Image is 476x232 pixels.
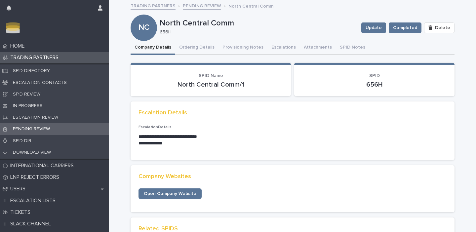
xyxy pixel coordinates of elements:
button: Provisioning Notes [218,41,267,55]
p: DOWNLOAD VIEW [8,149,56,156]
span: Open Company Website [144,191,196,196]
p: ESCALATION REVIEW [8,114,63,121]
p: SPID DIRECTORY [8,68,55,74]
button: Escalations [267,41,300,55]
button: Delete [424,22,455,33]
span: EscalationDetails [139,125,172,129]
p: ESCALATION CONTACTS [8,80,72,86]
button: Completed [389,22,421,33]
span: Completed [393,24,417,31]
span: Delete [435,25,450,30]
p: IN PROGRESS [8,103,48,109]
span: SPID Name [199,73,223,78]
p: SPID REVIEW [8,91,46,97]
p: 656H [160,29,353,35]
button: Company Details [131,41,175,55]
button: SPID Notes [336,41,369,55]
button: Ordering Details [175,41,218,55]
p: North Central Comm [228,2,273,10]
p: SLACK CHANNEL [8,221,56,227]
p: USERS [8,186,31,192]
button: Attachments [300,41,336,55]
p: 656H [302,82,447,88]
p: PENDING REVIEW [8,126,55,132]
a: PENDING REVIEW [183,1,221,10]
p: TICKETS [8,209,36,215]
p: HOME [8,43,30,49]
p: INTERNATIONAL CARRIERS [8,163,79,169]
p: ESCALATION LISTS [8,198,61,204]
span: Update [366,24,382,31]
a: TRADING PARTNERS [131,1,176,10]
a: Open Company Website [139,188,202,199]
p: North Central Comm [160,20,356,26]
p: TRADING PARTNERS [8,55,64,61]
span: SPID [369,73,380,78]
img: 8jvmU2ehTfO3R9mICSci [5,21,21,35]
h2: Company Websites [139,173,191,180]
button: Update [361,22,386,33]
p: LNP REJECT ERRORS [8,174,64,180]
p: North Central Comm/1 [139,82,283,88]
h2: Escalation Details [139,109,187,117]
p: SPID DIR [8,138,37,144]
